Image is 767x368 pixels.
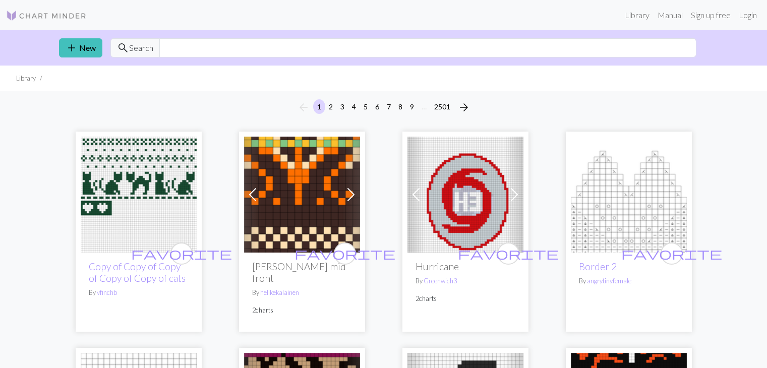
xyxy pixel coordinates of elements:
h2: [PERSON_NAME] mid front [252,261,352,284]
button: 8 [394,99,406,114]
p: 2 charts [416,294,515,303]
span: favorite [131,246,232,261]
span: favorite [621,246,722,261]
a: New [59,38,102,57]
a: Manual [654,5,687,25]
a: Border 2 [579,261,617,272]
img: ALASUQ JARNO mid front [244,137,360,253]
button: 9 [406,99,418,114]
button: 7 [383,99,395,114]
i: favourite [294,243,395,264]
p: By [579,276,679,286]
p: 2 charts [252,305,352,315]
a: helikekalainen [260,288,299,296]
button: favourite [661,242,683,265]
span: Search [129,42,153,54]
button: favourite [170,242,193,265]
i: Next [458,101,470,113]
span: search [117,41,129,55]
p: By [416,276,515,286]
a: Sign up free [687,5,735,25]
button: 2 [325,99,337,114]
button: 6 [371,99,383,114]
a: Screenshot 2025-06-14 at 11.15.14 AM.png [407,189,523,198]
p: By [252,288,352,297]
button: favourite [334,242,356,265]
button: 1 [313,99,325,114]
a: angrytinyfemale [587,277,631,285]
a: cats [81,189,197,198]
a: Copy of Copy of Copy of Copy of Copy of cats [89,261,186,284]
i: favourite [621,243,722,264]
a: Border 2 [571,189,687,198]
span: favorite [458,246,559,261]
button: 4 [348,99,360,114]
nav: Page navigation [293,99,474,115]
img: Screenshot 2025-06-14 at 11.15.14 AM.png [407,137,523,253]
p: By [89,288,189,297]
img: cats [81,137,197,253]
img: Border 2 [571,137,687,253]
a: ALASUQ JARNO mid front [244,189,360,198]
button: 5 [360,99,372,114]
a: Login [735,5,761,25]
i: favourite [458,243,559,264]
button: 3 [336,99,348,114]
a: Library [621,5,654,25]
button: Next [454,99,474,115]
a: vfinchb [97,288,117,296]
i: favourite [131,243,232,264]
li: Library [16,74,36,83]
span: add [66,41,78,55]
a: Greenwich3 [424,277,457,285]
button: favourite [497,242,519,265]
h2: Hurricane [416,261,515,272]
button: 2501 [430,99,454,114]
img: Logo [6,10,87,22]
span: favorite [294,246,395,261]
span: arrow_forward [458,100,470,114]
